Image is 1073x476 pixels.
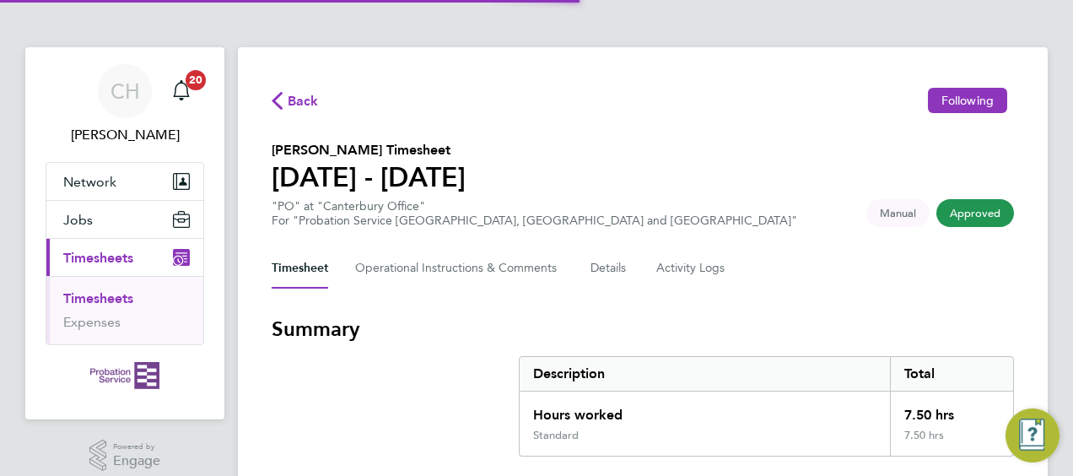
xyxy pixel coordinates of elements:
[520,357,890,391] div: Description
[46,201,203,238] button: Jobs
[520,392,890,429] div: Hours worked
[89,440,161,472] a: Powered byEngage
[272,160,466,194] h1: [DATE] - [DATE]
[533,429,579,442] div: Standard
[519,356,1014,457] div: Summary
[355,248,563,289] button: Operational Instructions & Comments
[63,250,133,266] span: Timesheets
[272,140,466,160] h2: [PERSON_NAME] Timesheet
[890,357,1013,391] div: Total
[46,239,203,276] button: Timesheets
[46,64,204,145] a: CH[PERSON_NAME]
[63,314,121,330] a: Expenses
[46,362,204,389] a: Go to home page
[63,174,116,190] span: Network
[272,214,797,228] div: For "Probation Service [GEOGRAPHIC_DATA], [GEOGRAPHIC_DATA] and [GEOGRAPHIC_DATA]"
[890,392,1013,429] div: 7.50 hrs
[941,93,994,108] span: Following
[111,80,140,102] span: CH
[890,429,1013,456] div: 7.50 hrs
[272,89,319,111] button: Back
[272,248,328,289] button: Timesheet
[164,64,198,118] a: 20
[186,70,206,90] span: 20
[113,454,160,468] span: Engage
[272,316,1014,343] h3: Summary
[46,276,203,344] div: Timesheets
[590,248,629,289] button: Details
[928,88,1007,113] button: Following
[25,47,224,419] nav: Main navigation
[936,199,1014,227] span: This timesheet has been approved.
[90,362,159,389] img: probationservice-logo-retina.png
[46,125,204,145] span: Craig Heskett
[63,212,93,228] span: Jobs
[288,91,319,111] span: Back
[46,163,203,200] button: Network
[866,199,930,227] span: This timesheet was manually created.
[113,440,160,454] span: Powered by
[656,248,727,289] button: Activity Logs
[63,290,133,306] a: Timesheets
[1006,408,1060,462] button: Engage Resource Center
[272,199,797,228] div: "PO" at "Canterbury Office"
